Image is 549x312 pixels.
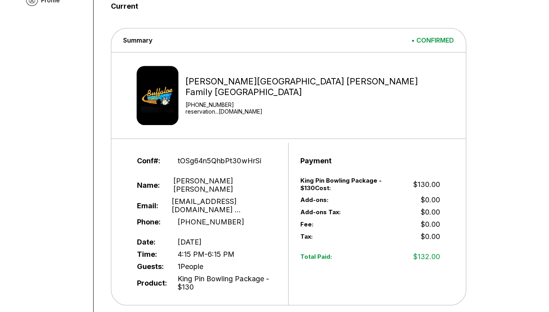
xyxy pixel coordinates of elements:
[413,180,440,189] span: $130.00
[178,238,202,246] span: [DATE]
[178,250,234,258] span: 4:15 PM - 6:15 PM
[178,262,203,271] span: 1 People
[137,218,165,226] span: Phone:
[178,157,261,165] span: tOSg64n5QhbPt30wHrSi
[137,157,165,165] span: Conf#:
[172,197,241,214] span: [EMAIL_ADDRESS][DOMAIN_NAME] ...
[185,101,433,108] div: [PHONE_NUMBER]
[411,36,454,44] span: • CONFIRMED
[421,220,440,228] span: $0.00
[137,279,165,287] span: Product:
[137,202,159,210] span: Email:
[413,252,440,261] span: $132.00
[178,275,276,291] span: King Pin Bowling Package - $130
[137,66,178,125] img: Buffaloe Lanes Mebane Family Bowling Center
[137,238,165,246] span: Date:
[111,2,516,11] span: Current
[137,181,161,189] span: Name:
[300,233,398,240] span: Tax:
[421,232,440,241] span: $0.00
[421,196,440,204] span: $0.00
[300,177,398,192] span: King Pin Bowling Package - $130 Cost:
[173,177,276,193] span: [PERSON_NAME] [PERSON_NAME]
[123,36,152,44] span: Summary
[185,76,433,97] div: [PERSON_NAME][GEOGRAPHIC_DATA] [PERSON_NAME] Family [GEOGRAPHIC_DATA]
[300,220,370,228] span: Fee:
[300,253,398,260] span: Total Paid:
[421,208,440,216] span: $0.00
[137,250,165,258] span: Time:
[300,208,370,216] span: Add-ons Tax:
[185,108,433,115] a: reservation...[DOMAIN_NAME]
[137,262,165,271] span: Guests:
[300,157,328,165] span: Payment
[300,196,370,204] span: Add-ons:
[178,218,244,226] span: [PHONE_NUMBER]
